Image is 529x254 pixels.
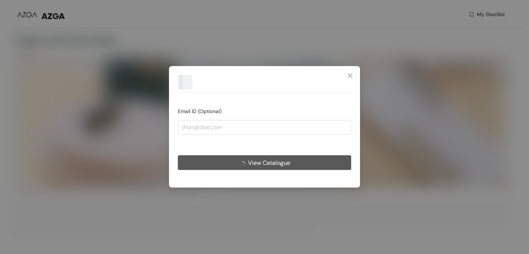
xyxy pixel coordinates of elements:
[347,73,353,79] span: close
[178,108,222,115] span: Email ID (Optional)
[239,161,248,167] span: loading
[178,75,192,90] img: Buyer Portal
[178,156,351,170] button: View Catalogue
[178,120,351,135] input: jhon@doe.com
[340,66,360,86] button: Close
[248,158,290,167] span: View Catalogue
